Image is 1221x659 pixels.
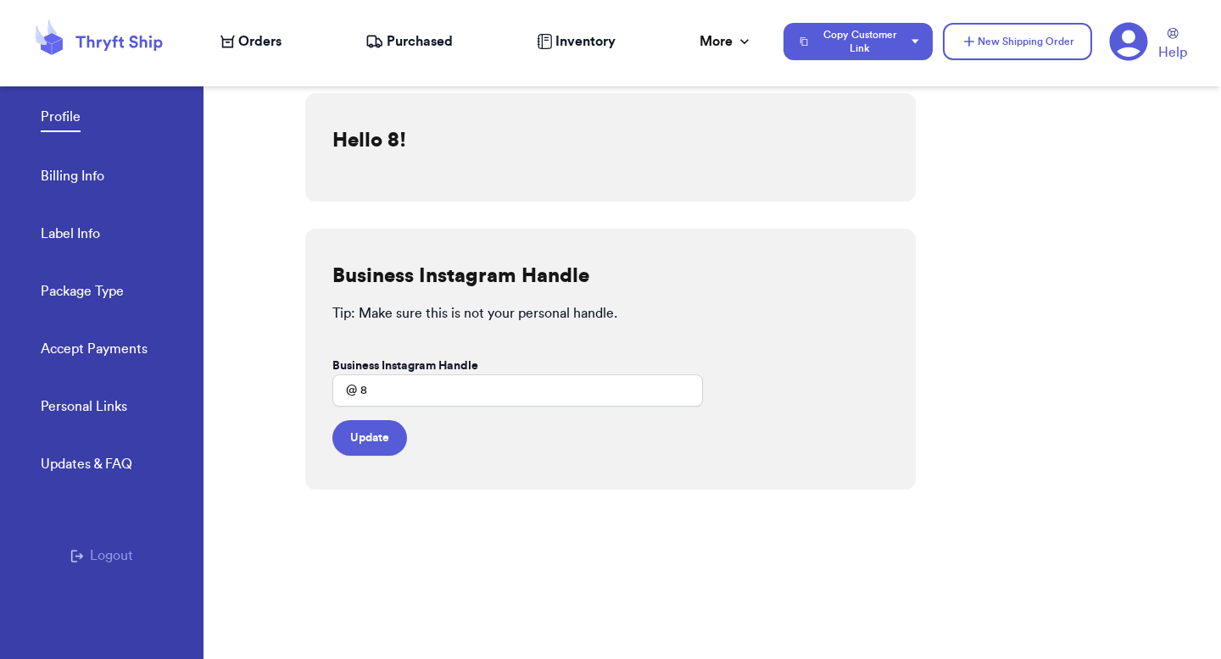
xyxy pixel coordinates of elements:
a: Label Info [41,224,100,247]
button: Copy Customer Link [783,23,933,60]
a: Accept Payments [41,339,148,363]
a: Updates & FAQ [41,454,132,478]
a: Personal Links [41,396,127,420]
a: Inventory [537,31,616,52]
a: Help [1158,28,1187,63]
button: New Shipping Order [943,23,1092,60]
span: Purchased [387,31,453,52]
a: Purchased [365,31,453,52]
button: Logout [70,545,133,566]
div: More [700,31,753,52]
div: Updates & FAQ [41,454,132,474]
h2: Business Instagram Handle [332,263,589,290]
a: Orders [220,31,282,52]
span: Orders [238,31,282,52]
a: Profile [41,107,81,132]
a: Package Type [41,281,124,305]
a: Billing Info [41,166,104,190]
button: Update [332,420,407,456]
span: Help [1158,42,1187,63]
p: Tip: Make sure this is not your personal handle. [332,303,889,324]
h2: Hello 8! [332,127,406,154]
div: @ [332,374,357,407]
span: Inventory [555,31,616,52]
label: Business Instagram Handle [332,357,478,374]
